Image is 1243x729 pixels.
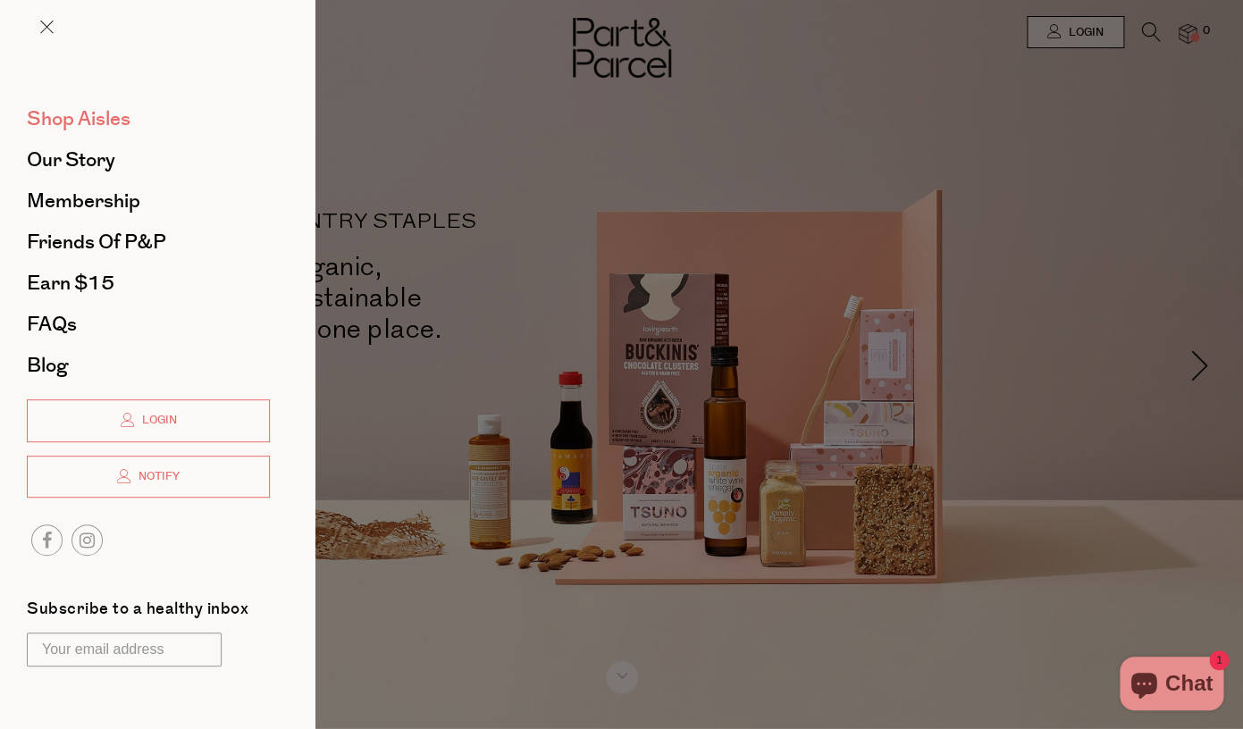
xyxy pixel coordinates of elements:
a: Notify [27,456,270,499]
span: Our Story [27,146,115,174]
a: Blog [27,356,270,375]
inbox-online-store-chat: Shopify online store chat [1114,657,1229,715]
a: Shop Aisles [27,109,270,129]
a: Membership [27,191,270,211]
span: FAQs [27,310,77,339]
label: Subscribe to a healthy inbox [27,601,248,624]
a: Our Story [27,150,270,170]
input: Your email address [27,633,222,666]
span: Earn $15 [27,269,114,297]
a: Login [27,399,270,442]
span: Notify [134,469,180,484]
span: Friends of P&P [27,228,166,256]
span: Login [138,413,177,428]
a: Earn $15 [27,273,270,293]
a: FAQs [27,314,270,334]
span: Blog [27,351,68,380]
a: Friends of P&P [27,232,270,252]
span: Shop Aisles [27,105,130,133]
span: Membership [27,187,140,215]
